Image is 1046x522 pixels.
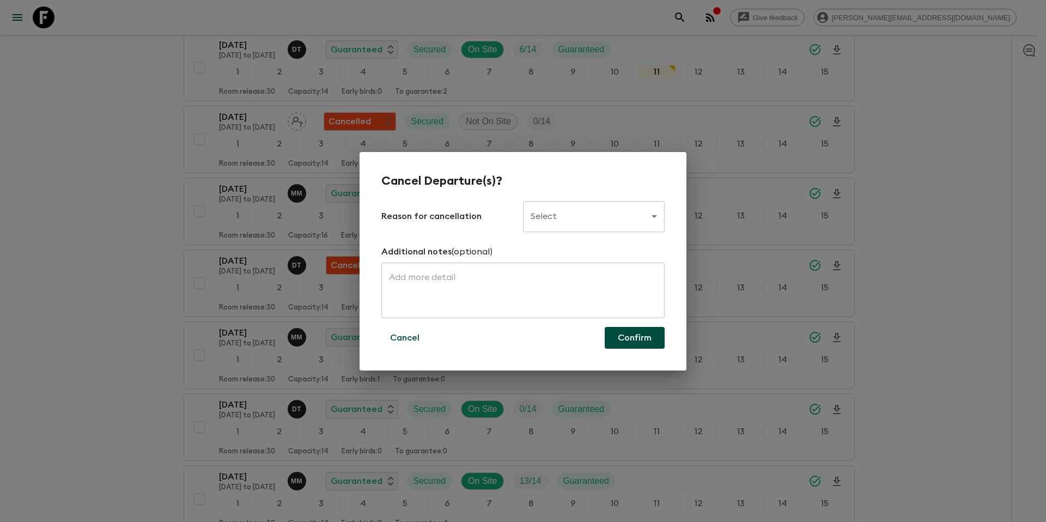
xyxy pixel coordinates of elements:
[381,210,523,223] p: Reason for cancellation
[605,327,665,349] button: Confirm
[381,174,665,188] h2: Cancel Departure(s)?
[452,245,492,258] p: (optional)
[381,327,428,349] button: Cancel
[531,210,647,223] p: Select
[381,245,452,258] p: Additional notes
[390,331,419,344] p: Cancel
